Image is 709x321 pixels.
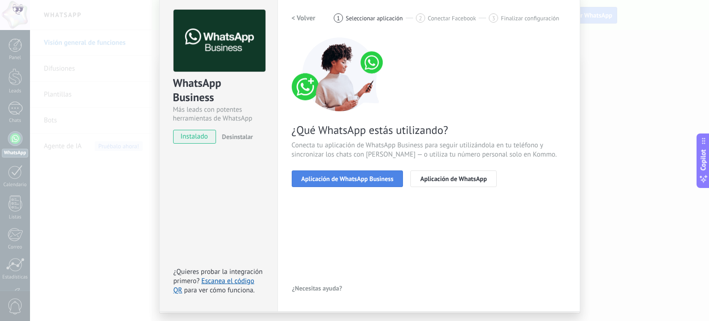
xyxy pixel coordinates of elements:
div: Más leads con potentes herramientas de WhatsApp [173,105,264,123]
span: para ver cómo funciona. [184,286,255,295]
button: Desinstalar [218,130,253,144]
span: Desinstalar [222,133,253,141]
button: < Volver [292,10,316,26]
span: Conecta tu aplicación de WhatsApp Business para seguir utilizándola en tu teléfono y sincronizar ... [292,141,566,159]
span: ¿Quieres probar la integración primero? [174,267,263,285]
h2: < Volver [292,14,316,23]
img: website_grey.svg [15,24,22,31]
div: Palabras clave [108,55,147,61]
span: Aplicación de WhatsApp [420,176,487,182]
span: Conectar Facebook [428,15,476,22]
div: Dominio: [DOMAIN_NAME] [24,24,103,31]
div: Dominio [48,55,71,61]
span: Aplicación de WhatsApp Business [301,176,394,182]
span: instalado [174,130,216,144]
span: ¿Qué WhatsApp estás utilizando? [292,123,566,137]
span: ¿Necesitas ayuda? [292,285,342,291]
img: logo_orange.svg [15,15,22,22]
span: Copilot [699,149,708,170]
span: 2 [419,14,422,22]
button: ¿Necesitas ayuda? [292,281,343,295]
button: Aplicación de WhatsApp Business [292,170,403,187]
img: logo_main.png [174,10,265,72]
div: v 4.0.25 [26,15,45,22]
img: tab_keywords_by_traffic_grey.svg [98,54,106,61]
img: connect number [292,37,389,111]
button: Aplicación de WhatsApp [410,170,496,187]
span: Finalizar configuración [501,15,559,22]
span: 3 [492,14,495,22]
img: tab_domain_overview_orange.svg [38,54,46,61]
span: Seleccionar aplicación [346,15,403,22]
div: WhatsApp Business [173,76,264,105]
span: 1 [337,14,340,22]
a: Escanea el código QR [174,277,254,295]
